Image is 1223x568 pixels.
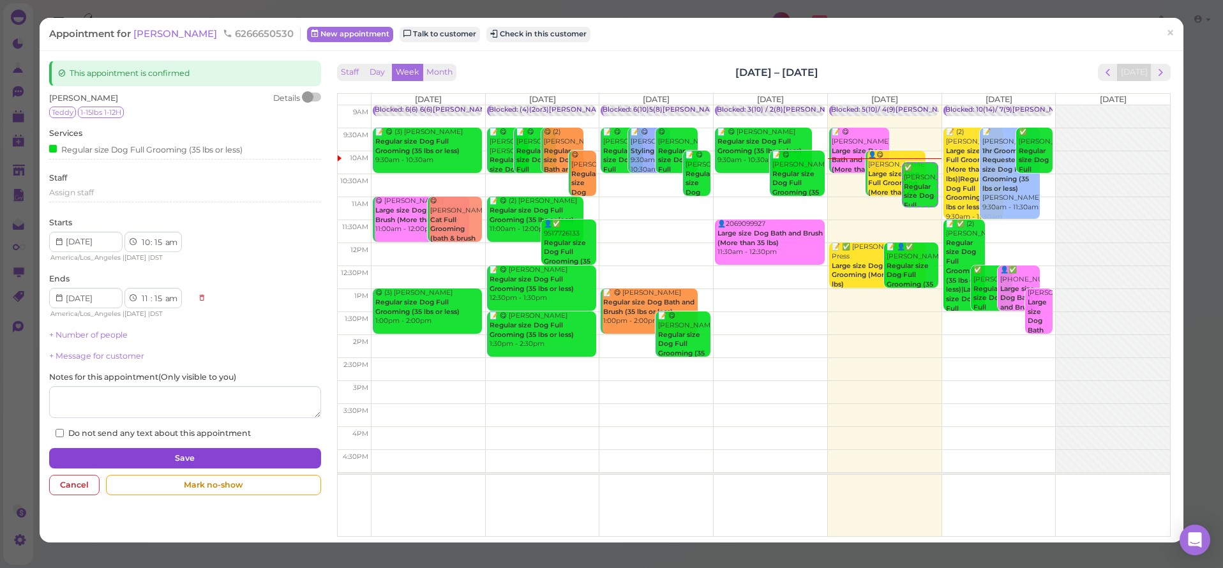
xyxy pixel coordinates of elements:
[375,197,469,234] div: 😋 [PERSON_NAME] 11:00am - 12:00pm
[685,151,710,301] div: 📝 😋 [PERSON_NAME] db / upland store 10:00am - 11:00am
[341,269,368,277] span: 12:30pm
[544,239,590,275] b: Regular size Dog Full Grooming (35 lbs or less)
[516,128,556,221] div: 📝 😋 [PERSON_NAME] 9:30am - 10:30am
[124,253,146,262] span: [DATE]
[353,338,368,346] span: 2pm
[1000,285,1038,331] b: Large size Dog Bath and Brush (More than 35 lbs)
[78,107,124,118] span: 1-15lbs 1-12H
[1166,24,1174,42] span: ×
[343,407,368,415] span: 3:30pm
[343,131,368,139] span: 9:30am
[1159,19,1182,49] a: ×
[353,108,368,116] span: 9am
[489,265,596,303] div: 📝 😋 [PERSON_NAME] 12:30pm - 1:30pm
[982,147,1049,193] b: 1hr Groomer Requested|Regular size Dog Full Grooming (35 lbs or less)
[717,229,823,247] b: Large size Dog Bath and Brush (More than 35 lbs)
[490,321,574,339] b: Regular size Dog Full Grooming (35 lbs or less)
[343,452,368,461] span: 4:30pm
[489,311,596,349] div: 📝 😋 [PERSON_NAME] 1:30pm - 2:30pm
[717,220,824,257] div: 👤2069099927 11:30am - 12:30pm
[56,429,64,437] input: Do not send any text about this appointment
[543,128,583,212] div: 😋 (2) [PERSON_NAME] 9:30am - 10:30am
[49,107,76,118] span: Teddy
[49,27,301,40] div: Appointment for
[133,27,220,40] a: [PERSON_NAME]
[49,475,100,495] div: Cancel
[489,197,583,234] div: 📝 😋 (2) [PERSON_NAME] 11:00am - 12:00pm
[490,156,524,211] b: Regular size Dog Full Grooming (35 lbs or less)
[903,163,937,257] div: ✅ [PERSON_NAME] 10:15am - 11:15am
[831,105,1006,115] div: Blocked: 5(10)/ 4(9)[PERSON_NAME] • appointment
[353,384,368,392] span: 3pm
[772,170,819,206] b: Regular size Dog Full Grooming (35 lbs or less)
[49,142,243,156] div: Regular size Dog Full Grooming (35 lbs or less)
[337,64,363,81] button: Staff
[832,262,915,288] b: Large size Dog Full Grooming (More than 35 lbs)
[49,371,236,383] label: Notes for this appointment ( Only visible to you )
[516,147,551,202] b: Regular size Dog Full Grooming (35 lbs or less)
[489,105,721,115] div: Blocked: (4)(2or3)[PERSON_NAME],[PERSON_NAME] • appointment
[887,262,933,298] b: Regular size Dog Full Grooming (35 lbs or less)
[630,128,670,174] div: 📝 😋 [PERSON_NAME] 9:30am - 10:30am
[1151,64,1171,81] button: next
[1117,64,1152,81] button: [DATE]
[490,275,574,293] b: Regular size Dog Full Grooming (35 lbs or less)
[340,177,368,185] span: 10:30am
[1028,298,1049,382] b: Large size Dog Bath and Brush (More than 35 lbs)
[350,246,368,254] span: 12pm
[486,27,590,42] button: Check in this customer
[223,27,294,40] span: 6266650530
[832,147,884,183] b: Large size Dog Bath and Brush (More than 35 lbs)
[392,64,423,81] button: Week
[631,147,654,155] b: Styling
[717,105,956,115] div: Blocked: 3(10) / 2(8)[PERSON_NAME],[PERSON_NAME] • appointment
[603,298,694,316] b: Regular size Dog Bath and Brush (35 lbs or less)
[49,308,191,320] div: | |
[307,27,393,42] a: New appointment
[49,351,144,361] a: + Message for customer
[543,220,596,295] div: 👤✅ 9517726133 11:30am - 12:30pm
[973,265,1013,359] div: ✅ [PERSON_NAME] 12:30pm - 1:30pm
[350,154,368,162] span: 10am
[945,128,1003,221] div: 📝 (2) [PERSON_NAME] 9:30am - 11:30am
[430,197,483,272] div: 😋 [PERSON_NAME] 11:00am - 12:00pm
[986,94,1012,104] span: [DATE]
[603,288,697,326] div: 📝 😋 [PERSON_NAME] 1:00pm - 2:00pm
[1027,288,1053,410] div: [PERSON_NAME] 1:00pm - 2:00pm
[49,217,72,228] label: Starts
[1019,147,1053,202] b: Regular size Dog Full Grooming (35 lbs or less)
[571,170,598,253] b: Regular size Dog Bath and Brush (35 lbs or less)
[490,206,574,224] b: Regular size Dog Full Grooming (35 lbs or less)
[375,206,459,224] b: Large size Dog Bath and Brush (More than 35 lbs)
[375,128,482,165] div: 📝 😋 (3) [PERSON_NAME] 9:30am - 10:30am
[375,288,482,326] div: 😋 (3) [PERSON_NAME] 1:00pm - 2:00pm
[106,475,320,495] div: Mark no-show
[343,361,368,369] span: 2:30pm
[973,285,1008,340] b: Regular size Dog Full Grooming (35 lbs or less)
[603,128,643,221] div: 📝 😋 [PERSON_NAME] 9:30am - 10:30am
[150,310,163,318] span: DST
[603,147,638,202] b: Regular size Dog Full Grooming (35 lbs or less)
[1180,525,1210,555] div: Open Intercom Messenger
[945,105,1123,115] div: Blocked: 10(14)/ 7(9)[PERSON_NAME] • appointment
[423,64,456,81] button: Month
[686,170,720,244] b: Regular size Dog Full Grooming (35 lbs or less)
[904,183,938,237] b: Regular size Dog Full Grooming (35 lbs or less)
[342,223,368,231] span: 11:30am
[867,151,926,226] div: 👤😋 [PERSON_NAME] 10:00am - 11:00am
[375,105,543,115] div: Blocked: 6(6) 6(6)[PERSON_NAME] • appointment
[50,253,121,262] span: America/Los_Angeles
[352,430,368,438] span: 4pm
[273,93,300,104] div: Details
[345,315,368,323] span: 1:30pm
[717,137,802,155] b: Regular size Dog Full Grooming (35 lbs or less)
[56,428,251,439] label: Do not send any text about this appointment
[400,27,480,42] a: Talk to customer
[49,61,320,86] div: This appointment is confirmed
[544,147,580,193] b: Regular size Dog Bath and Brush (35 lbs or less)
[657,128,698,221] div: 😋 [PERSON_NAME] 9:30am - 10:30am
[868,170,919,206] b: Large size Dog Full Grooming (More than 35 lbs)
[124,310,146,318] span: [DATE]
[430,216,476,252] b: Cat Full Grooming (bath & brush plus haircut)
